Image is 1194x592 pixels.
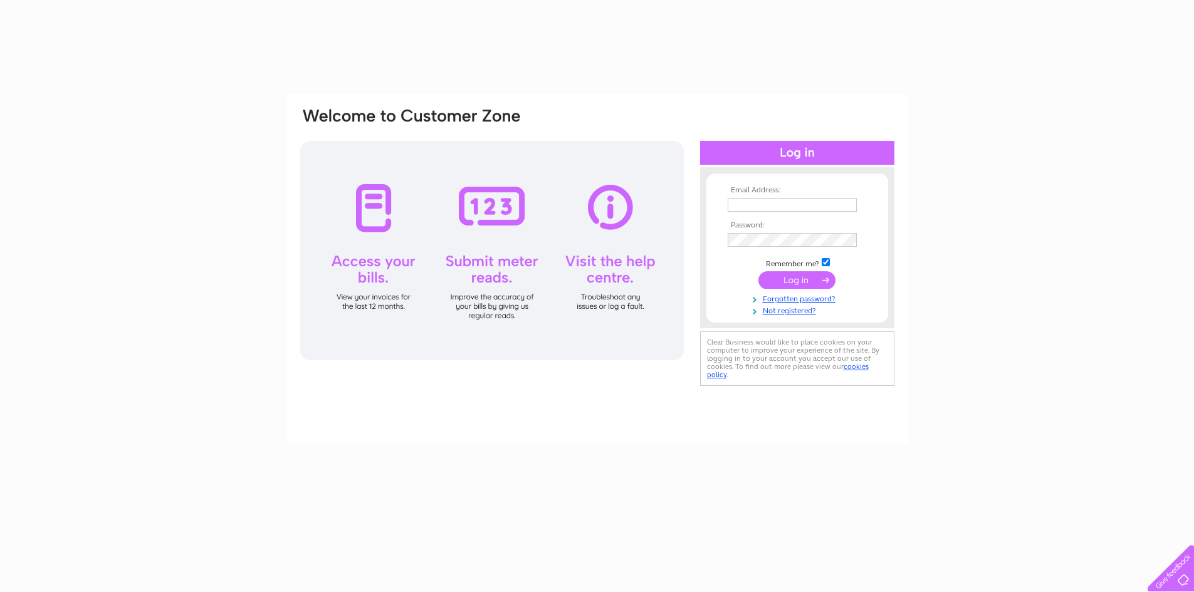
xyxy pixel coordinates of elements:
[725,186,870,195] th: Email Address:
[728,304,870,316] a: Not registered?
[707,362,869,379] a: cookies policy
[728,292,870,304] a: Forgotten password?
[725,256,870,269] td: Remember me?
[725,221,870,230] th: Password:
[700,331,894,386] div: Clear Business would like to place cookies on your computer to improve your experience of the sit...
[758,271,835,289] input: Submit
